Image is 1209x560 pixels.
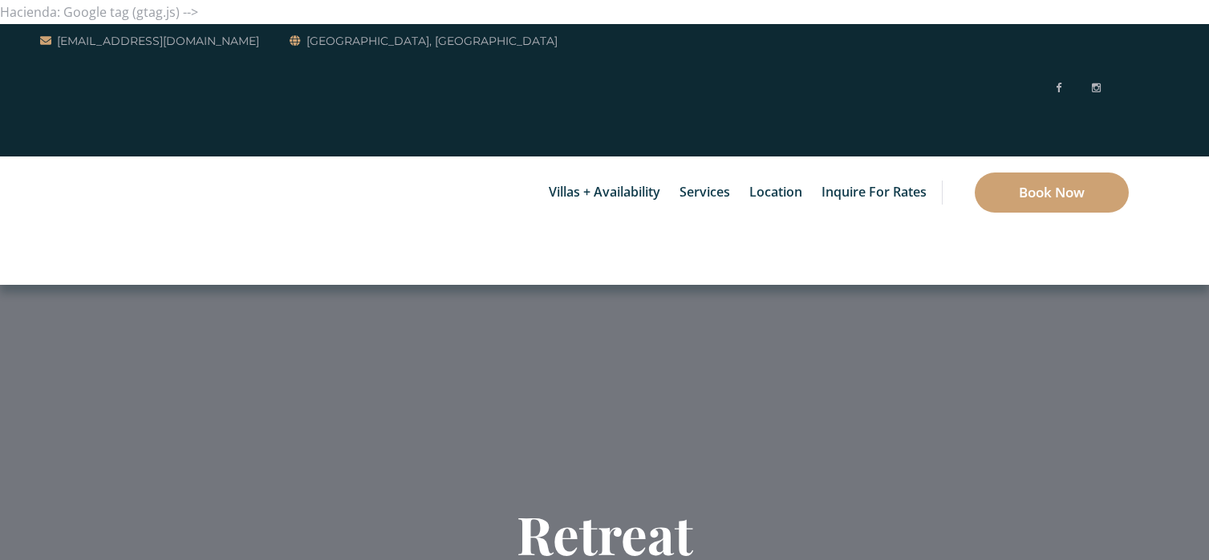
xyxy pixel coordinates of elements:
[975,172,1129,213] a: Book Now
[1116,29,1129,149] img: svg%3E
[541,156,668,229] a: Villas + Availability
[813,156,935,229] a: Inquire for Rates
[290,31,558,51] a: [GEOGRAPHIC_DATA], [GEOGRAPHIC_DATA]
[741,156,810,229] a: Location
[40,31,259,51] a: [EMAIL_ADDRESS][DOMAIN_NAME]
[671,156,738,229] a: Services
[40,160,116,281] img: Awesome Logo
